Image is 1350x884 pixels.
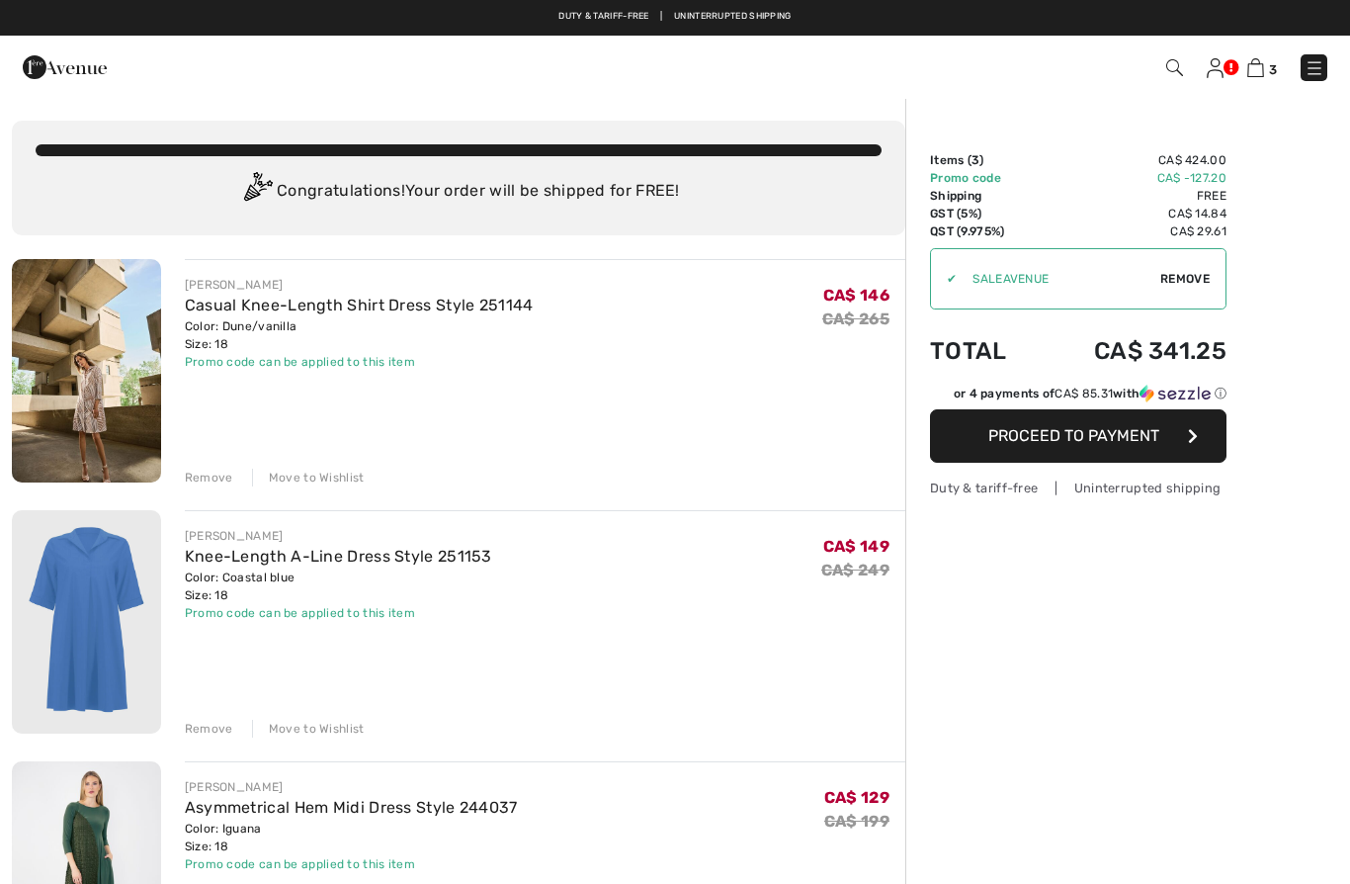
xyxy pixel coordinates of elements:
[185,798,518,817] a: Asymmetrical Hem Midi Dress Style 244037
[930,317,1039,385] td: Total
[185,296,534,314] a: Casual Knee-Length Shirt Dress Style 251144
[1039,205,1226,222] td: CA$ 14.84
[1055,387,1113,400] span: CA$ 85.31
[252,469,365,486] div: Move to Wishlist
[822,309,889,328] s: CA$ 265
[930,479,1226,497] div: Duty & tariff-free | Uninterrupted shipping
[185,855,518,873] div: Promo code can be applied to this item
[1160,270,1210,288] span: Remove
[23,56,107,75] a: 1ère Avenue
[823,286,889,305] span: CA$ 146
[185,276,534,294] div: [PERSON_NAME]
[1139,385,1211,402] img: Sezzle
[824,788,889,807] span: CA$ 129
[988,426,1159,445] span: Proceed to Payment
[237,172,277,212] img: Congratulation2.svg
[252,720,365,738] div: Move to Wishlist
[930,187,1039,205] td: Shipping
[1039,169,1226,187] td: CA$ -127.20
[1269,62,1277,77] span: 3
[12,510,161,734] img: Knee-Length A-Line Dress Style 251153
[1039,222,1226,240] td: CA$ 29.61
[1039,187,1226,205] td: Free
[185,778,518,796] div: [PERSON_NAME]
[185,547,492,566] a: Knee-Length A-Line Dress Style 251153
[930,169,1039,187] td: Promo code
[930,409,1226,463] button: Proceed to Payment
[185,820,518,855] div: Color: Iguana Size: 18
[1247,55,1277,79] a: 3
[23,47,107,87] img: 1ère Avenue
[957,249,1160,309] input: Promo code
[185,317,534,353] div: Color: Dune/vanilla Size: 18
[930,205,1039,222] td: GST (5%)
[1207,58,1223,78] img: My Info
[1039,317,1226,385] td: CA$ 341.25
[1166,59,1183,76] img: Search
[12,259,161,483] img: Casual Knee-Length Shirt Dress Style 251144
[185,469,233,486] div: Remove
[930,151,1039,169] td: Items ( )
[824,812,889,831] s: CA$ 199
[1039,151,1226,169] td: CA$ 424.00
[185,569,492,604] div: Color: Coastal blue Size: 18
[1247,58,1264,77] img: Shopping Bag
[36,172,882,212] div: Congratulations! Your order will be shipped for FREE!
[185,720,233,738] div: Remove
[823,537,889,556] span: CA$ 149
[185,604,492,622] div: Promo code can be applied to this item
[185,527,492,545] div: [PERSON_NAME]
[1305,58,1324,78] img: Menu
[954,385,1226,402] div: or 4 payments of with
[931,270,957,288] div: ✔
[930,385,1226,409] div: or 4 payments ofCA$ 85.31withSezzle Click to learn more about Sezzle
[821,561,889,579] s: CA$ 249
[971,153,979,167] span: 3
[185,353,534,371] div: Promo code can be applied to this item
[930,222,1039,240] td: QST (9.975%)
